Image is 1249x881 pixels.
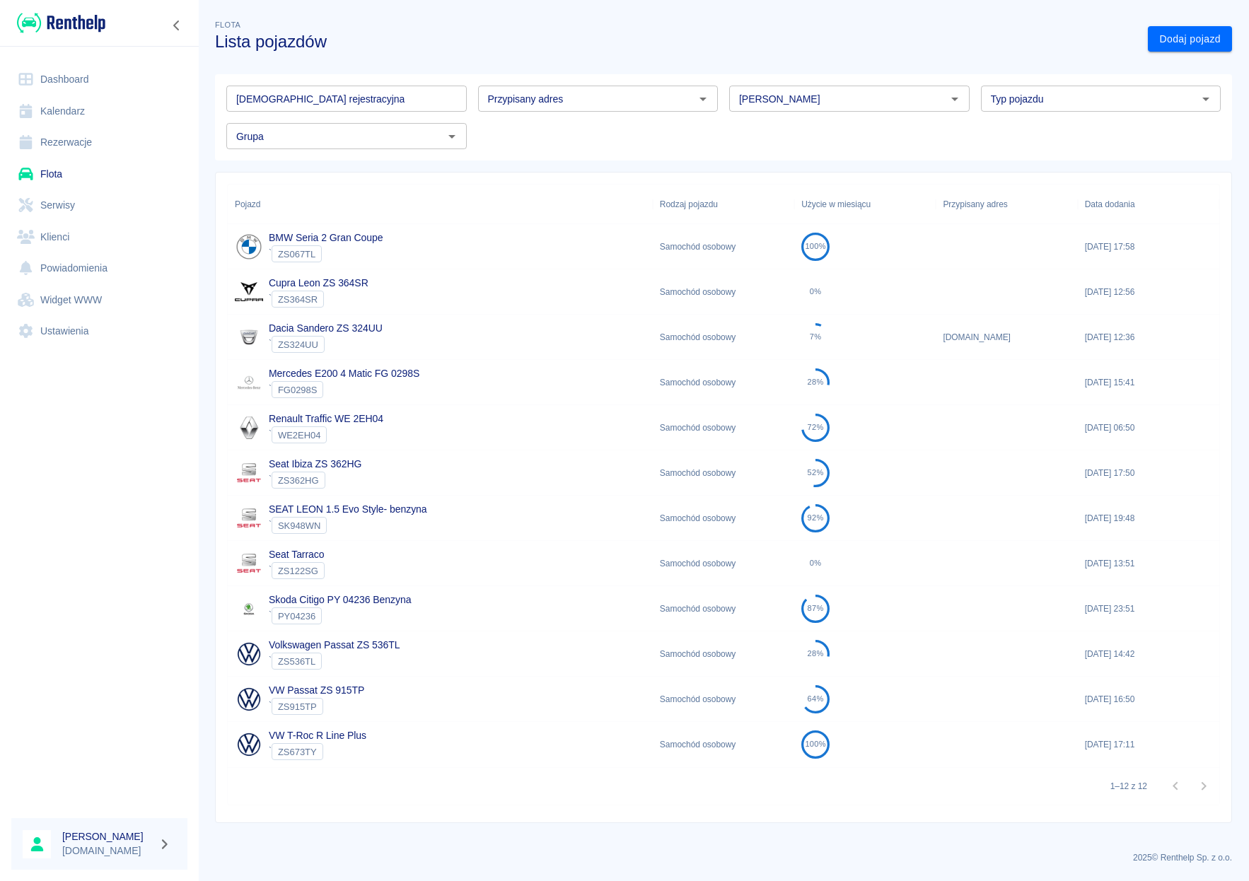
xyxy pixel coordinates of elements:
img: Renthelp logo [17,11,105,35]
div: Pojazd [235,185,260,224]
span: ZS536TL [272,656,321,667]
a: Dacia Sandero ZS 324UU [269,322,383,334]
div: Samochód osobowy [653,496,794,541]
a: Serwisy [11,189,187,221]
button: Otwórz [945,89,965,109]
div: Samochód osobowy [653,450,794,496]
div: Przypisany adres [936,185,1077,224]
div: 100% [805,242,825,251]
a: Seat Ibiza ZS 362HG [269,458,361,469]
div: 28% [808,649,824,658]
img: Image [235,730,263,759]
span: ZS067TL [272,249,321,259]
div: ` [269,562,325,579]
div: Samochód osobowy [653,269,794,315]
div: Samochód osobowy [653,677,794,722]
img: Image [235,278,263,306]
div: [DATE] 17:58 [1078,224,1219,269]
div: [DATE] 12:56 [1078,269,1219,315]
span: ZS362HG [272,475,325,486]
div: 28% [808,378,824,387]
div: Samochód osobowy [653,541,794,586]
div: ` [269,472,361,489]
a: Ustawienia [11,315,187,347]
div: Przypisany adres [943,185,1007,224]
div: Użycie w miesiącu [794,185,936,224]
a: Mercedes E200 4 Matic FG 0298S [269,368,419,379]
div: 72% [808,423,824,432]
button: Otwórz [442,127,462,146]
div: [DATE] 15:41 [1078,360,1219,405]
a: Flota [11,158,187,190]
a: Volkswagen Passat ZS 536TL [269,639,400,650]
span: Flota [215,21,240,29]
div: 0% [810,559,822,568]
button: Otwórz [1196,89,1216,109]
div: Samochód osobowy [653,224,794,269]
a: Widget WWW [11,284,187,316]
span: WE2EH04 [272,430,326,440]
div: Samochód osobowy [653,631,794,677]
div: [DATE] 14:42 [1078,631,1219,677]
span: ZS915TP [272,701,323,712]
div: [DATE] 23:51 [1078,586,1219,631]
div: [DATE] 19:48 [1078,496,1219,541]
a: VW T-Roc R Line Plus [269,730,366,741]
div: ` [269,291,368,308]
div: 100% [805,740,825,749]
p: 2025 © Renthelp Sp. z o.o. [215,851,1232,864]
img: Image [235,323,263,351]
span: PY04236 [272,611,321,622]
img: Image [235,459,263,487]
a: Powiadomienia [11,252,187,284]
img: Image [235,233,263,261]
a: BMW Seria 2 Gran Coupe [269,232,383,243]
span: ZS324UU [272,339,324,350]
img: Image [235,595,263,623]
img: Image [235,549,263,578]
img: Image [235,504,263,532]
span: FG0298S [272,385,323,395]
div: [DATE] 17:11 [1078,722,1219,767]
div: [DATE] 16:50 [1078,677,1219,722]
div: ` [269,743,366,760]
div: Samochód osobowy [653,315,794,360]
div: ` [269,381,419,398]
button: Sort [260,194,280,214]
div: 7% [810,332,822,342]
div: ` [269,653,400,670]
button: Otwórz [693,89,713,109]
a: Renault Traffic WE 2EH04 [269,413,383,424]
div: Rodzaj pojazdu [660,185,718,224]
img: Image [235,414,263,442]
a: Kalendarz [11,95,187,127]
a: Renthelp logo [11,11,105,35]
a: Rezerwacje [11,127,187,158]
div: Samochód osobowy [653,722,794,767]
p: 1–12 z 12 [1110,780,1147,793]
div: [DATE] 13:51 [1078,541,1219,586]
div: Samochód osobowy [653,360,794,405]
a: Dashboard [11,64,187,95]
a: Cupra Leon ZS 364SR [269,277,368,288]
div: Użycie w miesiącu [801,185,871,224]
p: [DOMAIN_NAME] [62,844,153,858]
div: 64% [808,694,824,704]
a: VW Passat ZS 915TP [269,684,364,696]
div: ` [269,245,383,262]
div: [DATE] 17:50 [1078,450,1219,496]
div: 87% [808,604,824,613]
div: [DATE] 12:36 [1078,315,1219,360]
div: ` [269,698,364,715]
div: Pojazd [228,185,653,224]
div: Samochód osobowy [653,405,794,450]
a: Seat Tarraco [269,549,325,560]
img: Image [235,368,263,397]
span: ZS364SR [272,294,323,305]
div: ` [269,426,383,443]
div: 0% [810,287,822,296]
div: ` [269,607,411,624]
a: Dodaj pojazd [1148,26,1232,52]
h6: [PERSON_NAME] [62,829,153,844]
a: SEAT LEON 1.5 Evo Style- benzyna [269,503,427,515]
